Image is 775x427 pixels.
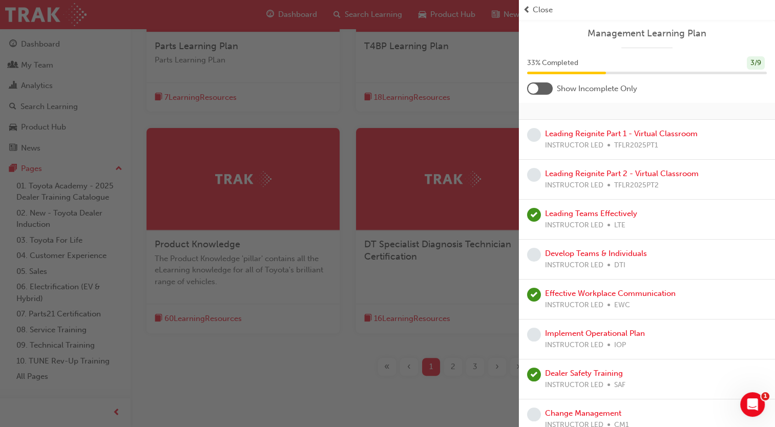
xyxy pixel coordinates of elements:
span: INSTRUCTOR LED [545,220,603,231]
span: Close [533,4,553,16]
span: INSTRUCTOR LED [545,140,603,152]
a: Develop Teams & Individuals [545,249,647,258]
a: Change Management [545,409,621,418]
div: 3 / 9 [747,56,765,70]
span: INSTRUCTOR LED [545,260,603,271]
span: 33 % Completed [527,57,578,69]
span: LTE [614,220,625,231]
span: learningRecordVerb_NONE-icon [527,328,541,341]
a: Dealer Safety Training [545,369,623,378]
span: learningRecordVerb_ATTEND-icon [527,208,541,222]
a: Leading Reignite Part 1 - Virtual Classroom [545,129,698,138]
span: learningRecordVerb_NONE-icon [527,248,541,262]
a: Leading Reignite Part 2 - Virtual Classroom [545,169,699,178]
span: INSTRUCTOR LED [545,379,603,391]
button: prev-iconClose [523,4,771,16]
span: DTI [614,260,625,271]
span: INSTRUCTOR LED [545,339,603,351]
span: SAF [614,379,625,391]
span: EWC [614,300,630,311]
a: Leading Teams Effectively [545,209,637,218]
iframe: Intercom live chat [740,392,765,417]
span: learningRecordVerb_ATTEND-icon [527,288,541,302]
span: 1 [761,392,769,400]
span: learningRecordVerb_NONE-icon [527,168,541,182]
a: Management Learning Plan [527,28,767,39]
span: INSTRUCTOR LED [545,300,603,311]
span: learningRecordVerb_NONE-icon [527,128,541,142]
span: TFLR2025PT2 [614,180,659,191]
a: Implement Operational Plan [545,329,645,338]
span: Show Incomplete Only [557,83,637,95]
span: learningRecordVerb_NONE-icon [527,408,541,421]
span: IOP [614,339,626,351]
a: Effective Workplace Communication [545,289,676,298]
span: prev-icon [523,4,531,16]
span: learningRecordVerb_ATTEND-icon [527,368,541,381]
span: INSTRUCTOR LED [545,180,603,191]
span: TFLR2025PT1 [614,140,658,152]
